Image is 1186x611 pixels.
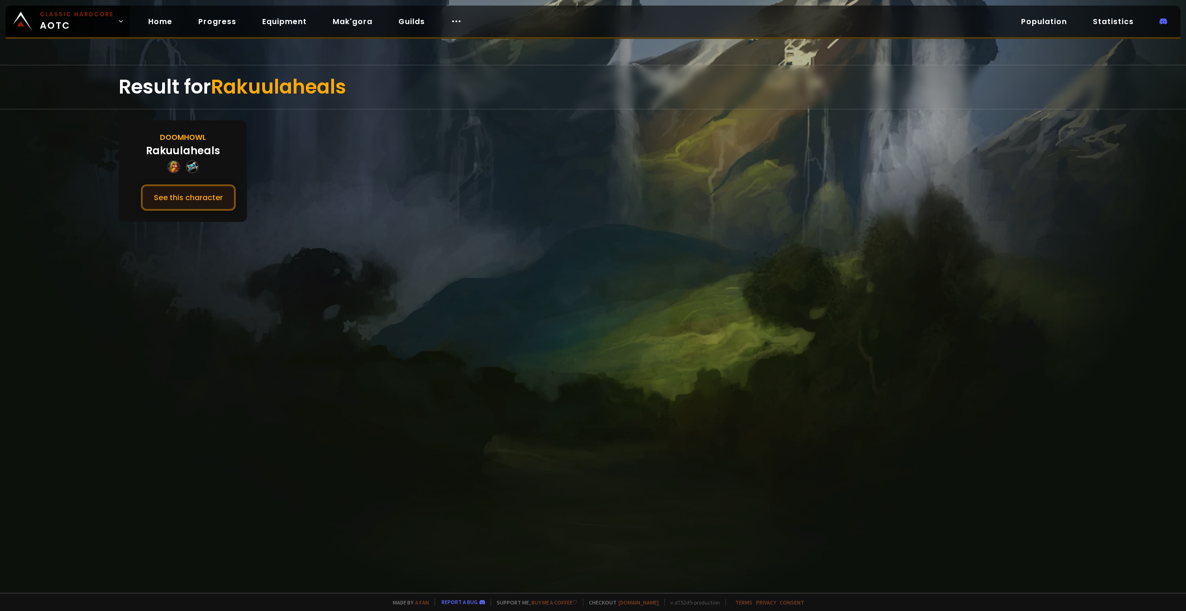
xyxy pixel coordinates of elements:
[255,12,314,31] a: Equipment
[141,12,180,31] a: Home
[583,599,659,606] span: Checkout
[1014,12,1074,31] a: Population
[146,143,220,158] div: Rakuulaheals
[211,73,346,101] span: Rakuulaheals
[160,132,206,143] div: Doomhowl
[387,599,429,606] span: Made by
[391,12,432,31] a: Guilds
[491,599,577,606] span: Support me,
[756,599,776,606] a: Privacy
[735,599,752,606] a: Terms
[780,599,804,606] a: Consent
[531,599,577,606] a: Buy me a coffee
[1085,12,1141,31] a: Statistics
[618,599,659,606] a: [DOMAIN_NAME]
[40,10,114,32] span: AOTC
[6,6,130,37] a: Classic HardcoreAOTC
[141,184,236,211] button: See this character
[325,12,380,31] a: Mak'gora
[415,599,429,606] a: a fan
[664,599,720,606] span: v. d752d5 - production
[191,12,244,31] a: Progress
[119,65,1067,109] div: Result for
[40,10,114,19] small: Classic Hardcore
[442,598,478,605] a: Report a bug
